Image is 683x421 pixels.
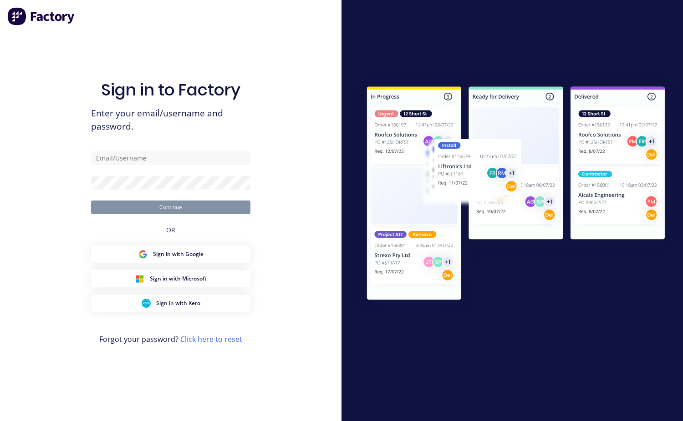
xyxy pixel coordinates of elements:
div: OR [166,214,175,246]
span: Forgot your password? [99,334,242,345]
img: Google Sign in [138,250,148,259]
img: Microsoft Sign in [135,274,144,283]
span: Sign in with Xero [156,299,200,307]
button: Microsoft Sign inSign in with Microsoft [91,270,250,287]
span: Enter your email/username and password. [91,107,250,133]
button: Continue [91,200,250,214]
h1: Sign in to Factory [101,80,240,100]
span: Sign in with Google [153,250,204,258]
a: Click here to reset [180,334,242,344]
span: Sign in with Microsoft [150,275,207,283]
button: Xero Sign inSign in with Xero [91,295,250,312]
img: Factory [7,7,76,25]
img: Sign in [349,70,683,319]
img: Xero Sign in [142,299,151,308]
input: Email/Username [91,151,250,165]
button: Google Sign inSign in with Google [91,246,250,263]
